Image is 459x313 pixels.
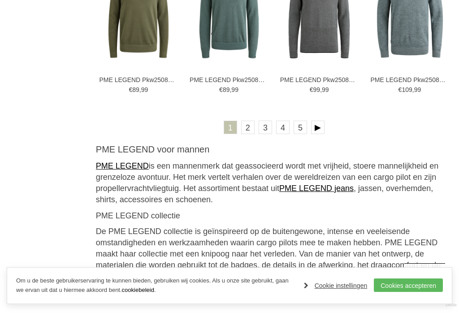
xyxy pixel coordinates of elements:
[241,121,255,134] a: 2
[132,86,139,93] span: 89
[96,226,452,304] div: De PME LEGEND collectie is geïnspireerd op de buitengewone, intense en veeleisende omstandigheden...
[276,121,290,134] a: 4
[219,86,223,93] span: €
[412,86,414,93] span: ,
[304,279,368,292] a: Cookie instellingen
[398,86,402,93] span: €
[96,211,452,221] h3: PME LEGEND collectie
[280,76,359,84] a: PME LEGEND Pkw2508305 Truien
[414,86,421,93] span: 99
[294,121,307,134] a: 5
[96,144,452,155] h2: PME LEGEND voor mannen
[16,276,295,295] p: Om u de beste gebruikerservaring te kunnen bieden, gebruiken wij cookies. Als u onze site gebruik...
[122,287,154,293] a: cookiebeleid
[374,278,443,292] a: Cookies accepteren
[129,86,132,93] span: €
[99,76,178,84] a: PME LEGEND Pkw2508324 Truien
[370,76,449,84] a: PME LEGEND Pkw2508335 Truien
[229,86,231,93] span: ,
[231,86,238,93] span: 99
[320,86,322,93] span: ,
[96,161,452,205] div: is een mannenmerk dat geassocieerd wordt met vrijheid, stoere mannelijkheid en grenzeloze avontuu...
[96,161,149,170] a: PME LEGEND
[313,86,320,93] span: 99
[141,86,148,93] span: 99
[402,86,412,93] span: 109
[310,86,313,93] span: €
[223,86,230,93] span: 89
[224,121,237,134] a: 1
[322,86,329,93] span: 99
[279,184,354,193] a: PME LEGEND jeans
[405,263,445,304] a: Terug naar boven
[139,86,141,93] span: ,
[259,121,272,134] a: 3
[190,76,268,84] a: PME LEGEND Pkw2508324 Truien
